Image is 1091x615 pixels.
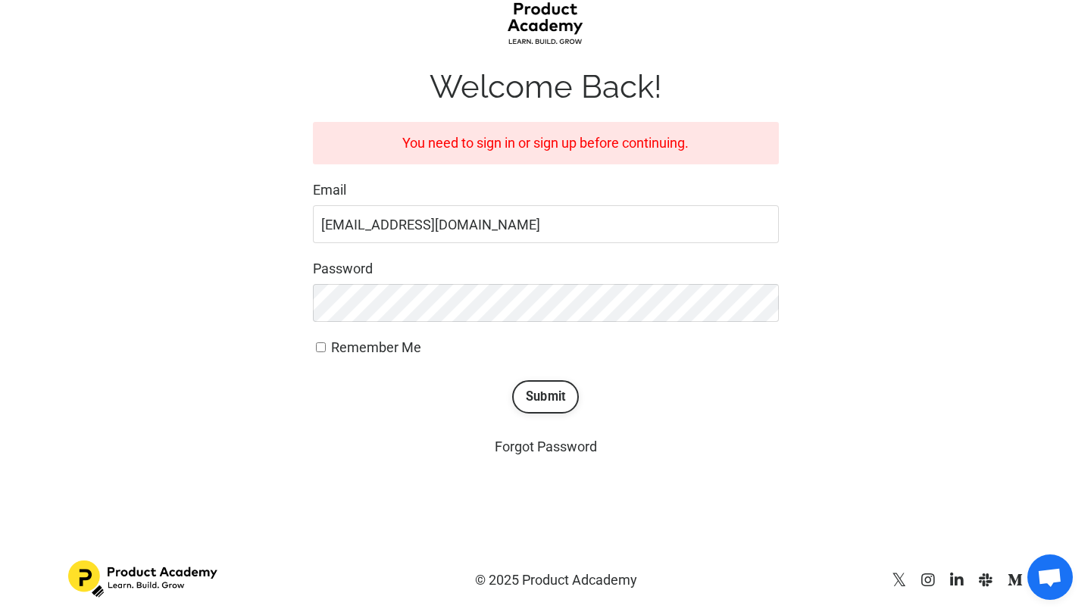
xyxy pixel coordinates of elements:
[313,258,779,280] label: Password
[313,122,779,165] div: You need to sign in or sign up before continuing.
[512,380,580,414] button: Submit
[316,342,326,352] input: Remember Me
[1027,554,1073,600] div: Open chat
[331,339,421,355] span: Remember Me
[313,180,779,201] label: Email
[495,439,597,454] a: Forgot Password
[68,560,220,598] img: Footer Logo
[313,68,779,106] h1: Welcome Back!
[475,572,637,588] span: © 2025 Product Adcademy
